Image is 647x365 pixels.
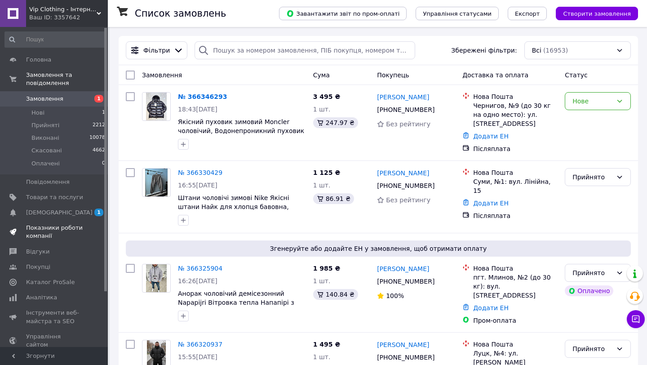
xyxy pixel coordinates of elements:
a: Анорак чоловічий демісезонний Napapijri Вітровка тепла Напапірі з капюшоном, Курточка сіра зима о... [178,290,304,324]
span: 1 шт. [313,106,331,113]
span: 1 [102,109,105,117]
span: Виконані [31,134,59,142]
div: пгт. Млинов, №2 (до 30 кг): вул. [STREET_ADDRESS] [473,273,558,300]
div: Нова Пошта [473,92,558,101]
span: Управління статусами [423,10,492,17]
a: Додати ЕН [473,304,509,312]
div: 86.91 ₴ [313,193,354,204]
div: Нова Пошта [473,340,558,349]
span: Завантажити звіт по пром-оплаті [286,9,399,18]
a: Створити замовлення [547,9,638,17]
div: Нова Пошта [473,168,558,177]
img: Фото товару [145,169,168,196]
div: Прийнято [572,344,612,354]
span: Створити замовлення [563,10,631,17]
input: Пошук [4,31,106,48]
span: Відгуки [26,248,49,256]
span: 10078 [89,134,105,142]
a: Фото товару [142,264,171,293]
a: [PERSON_NAME] [377,264,429,273]
span: Замовлення [142,71,182,79]
span: Фільтри [143,46,170,55]
div: 247.97 ₴ [313,117,358,128]
span: 16:55[DATE] [178,182,217,189]
a: Штани чоловічі зимові Nike Якісні штани Найк для хлопця бавовна, спортивки модні сірі з кишенями [178,194,289,219]
span: Експорт [515,10,540,17]
span: (16953) [543,47,568,54]
span: 1 495 ₴ [313,341,341,348]
span: Головна [26,56,51,64]
button: Управління статусами [416,7,499,20]
div: Нова Пошта [473,264,558,273]
span: Покупці [26,263,50,271]
span: 1 [94,95,103,102]
span: Vip Clothing - Інтернет магазин брендового одягу [29,5,97,13]
span: Прийняті [31,121,59,129]
span: 18:43[DATE] [178,106,217,113]
div: Прийнято [572,268,612,278]
div: Оплачено [565,285,613,296]
span: 100% [386,292,404,299]
a: Фото товару [142,92,171,121]
a: Фото товару [142,168,171,197]
a: [PERSON_NAME] [377,340,429,349]
div: Ваш ID: 3357642 [29,13,108,22]
span: 1 шт. [313,353,331,361]
img: Фото товару [146,93,167,120]
span: Покупець [377,71,409,79]
span: [PHONE_NUMBER] [377,106,434,113]
div: 140.84 ₴ [313,289,358,300]
div: Суми, №1: вул. Лінійна, 15 [473,177,558,195]
span: 16:26[DATE] [178,277,217,285]
a: № 366330429 [178,169,222,176]
span: Замовлення [26,95,63,103]
span: Показники роботи компанії [26,224,83,240]
span: 3 495 ₴ [313,93,341,100]
span: 2212 [93,121,105,129]
div: Чернигов, №9 (до 30 кг на одно место): ул. [STREET_ADDRESS] [473,101,558,128]
span: 1 125 ₴ [313,169,341,176]
span: Скасовані [31,147,62,155]
span: Товари та послуги [26,193,83,201]
span: Повідомлення [26,178,70,186]
span: [DEMOGRAPHIC_DATA] [26,209,93,217]
input: Пошук за номером замовлення, ПІБ покупця, номером телефону, Email, номером накладної [195,41,415,59]
a: Додати ЕН [473,133,509,140]
span: Замовлення та повідомлення [26,71,108,87]
span: Cума [313,71,330,79]
img: Фото товару [146,264,167,292]
span: Нові [31,109,44,117]
span: 1 шт. [313,182,331,189]
div: Післяплата [473,211,558,220]
span: Всі [532,46,541,55]
div: Пром-оплата [473,316,558,325]
button: Завантажити звіт по пром-оплаті [279,7,407,20]
span: 1 [94,209,103,216]
button: Створити замовлення [556,7,638,20]
span: Без рейтингу [386,120,430,128]
span: Збережені фільтри: [451,46,517,55]
div: Післяплата [473,144,558,153]
button: Чат з покупцем [627,310,645,328]
span: Каталог ProSale [26,278,75,286]
span: 4662 [93,147,105,155]
span: Без рейтингу [386,196,430,204]
a: [PERSON_NAME] [377,169,429,178]
span: 1 шт. [313,277,331,285]
div: Нове [572,96,612,106]
span: Оплачені [31,160,60,168]
span: Управління сайтом [26,333,83,349]
span: 0 [102,160,105,168]
a: № 366320937 [178,341,222,348]
span: Інструменти веб-майстра та SEO [26,309,83,325]
span: Аналітика [26,294,57,302]
a: № 366346293 [178,93,227,100]
span: [PHONE_NUMBER] [377,354,434,361]
span: Доставка та оплата [462,71,528,79]
span: Статус [565,71,588,79]
a: № 366325904 [178,265,222,272]
a: Якісний пуховик зимовий Moncler чоловічий, Водонепроникний пуховик Монклер чорний, Спортивні пухо... [178,118,304,143]
span: [PHONE_NUMBER] [377,278,434,285]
